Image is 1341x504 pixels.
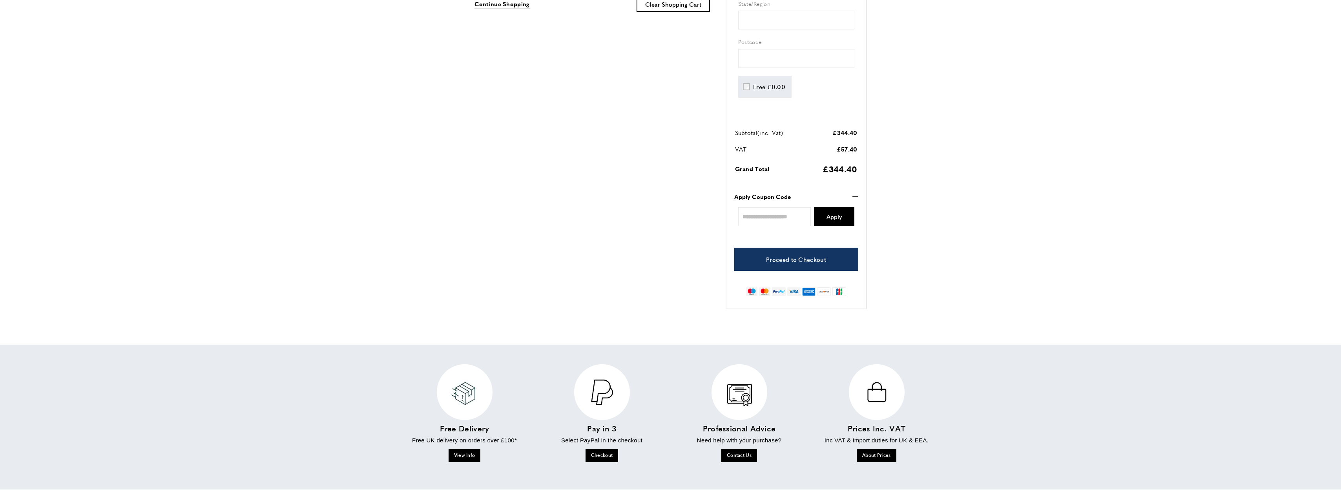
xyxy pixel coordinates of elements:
[857,449,896,462] a: About Prices
[862,452,891,458] span: About Prices
[810,436,943,445] p: Inc VAT & import duties for UK & EEA.
[398,423,531,434] h4: Free Delivery
[398,436,531,445] p: Free UK delivery on orders over £100*
[535,423,669,434] h4: Pay in 3
[721,449,757,462] a: Contact Us
[817,287,831,296] img: discover
[735,128,757,137] span: Subtotal
[759,287,770,296] img: mastercard
[832,128,857,137] span: £344.40
[449,449,481,462] a: View Info
[802,287,816,296] img: american-express
[535,436,669,445] p: Select PayPal in the checkout
[586,449,618,462] a: Checkout
[810,423,943,434] h4: Prices Inc. VAT
[738,37,854,46] label: Postcode
[735,145,747,153] span: VAT
[591,452,613,458] span: Checkout
[753,82,765,91] span: Free
[734,192,858,201] button: Apply Coupon Code
[734,248,858,271] a: Proceed to Checkout
[727,452,752,458] span: Contact Us
[673,423,806,434] h4: Professional Advice
[814,207,854,226] button: Apply
[746,287,757,296] img: maestro
[837,145,858,153] span: £57.40
[772,287,786,296] img: paypal
[735,164,770,173] span: Grand Total
[826,214,842,219] span: Apply
[823,163,857,175] span: £344.40
[673,436,806,445] p: Need help with your purchase?
[454,452,475,458] span: View Info
[738,76,854,98] div: Shipping Methods
[832,287,846,296] img: jcb
[757,128,783,137] span: (inc. Vat)
[767,82,786,91] span: £0.00
[787,287,800,296] img: visa
[734,192,791,201] strong: Apply Coupon Code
